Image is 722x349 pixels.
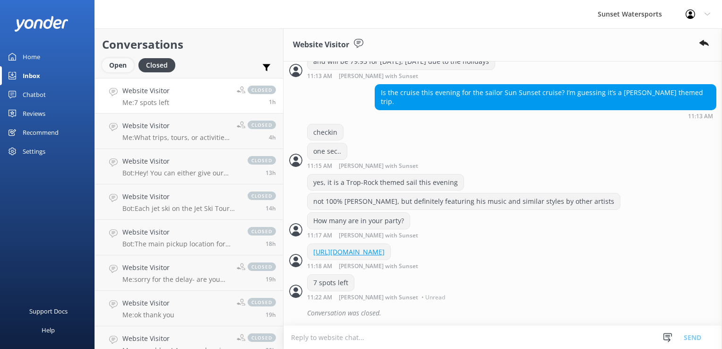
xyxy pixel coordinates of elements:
[248,333,276,342] span: closed
[339,163,418,169] span: [PERSON_NAME] with Sunset
[95,184,283,220] a: Website VisitorBot:Each jet ski on the Jet Ski Tour can carry up to 2 riders, and there's no extr...
[339,73,418,79] span: [PERSON_NAME] with Sunset
[122,133,230,142] p: Me: What trips, tours, or activities are you interested in and for what date?
[289,305,716,321] div: 2025-08-29T15:23:04.542
[313,247,385,256] a: [URL][DOMAIN_NAME]
[307,233,332,239] strong: 11:17 AM
[248,262,276,271] span: closed
[266,275,276,283] span: Aug 28 2025 04:50pm (UTC -05:00) America/Cancun
[23,123,59,142] div: Recommend
[23,142,45,161] div: Settings
[308,53,495,70] div: and will be 79.95 for [DATE], [DATE] due to the holidays
[122,156,238,166] h4: Website Visitor
[102,58,134,72] div: Open
[23,66,40,85] div: Inbox
[307,163,332,169] strong: 11:15 AM
[122,240,238,248] p: Bot: The main pickup location for golf cart rentals is [STREET_ADDRESS], which is close to the cr...
[308,124,343,140] div: checkin
[29,302,68,321] div: Support Docs
[95,113,283,149] a: Website VisitorMe:What trips, tours, or activities are you interested in and for what date?closed4h
[307,232,449,239] div: Aug 29 2025 10:17am (UTC -05:00) America/Cancun
[248,121,276,129] span: closed
[688,113,713,119] strong: 11:13 AM
[138,58,175,72] div: Closed
[95,220,283,255] a: Website VisitorBot:The main pickup location for golf cart rentals is [STREET_ADDRESS], which is c...
[42,321,55,340] div: Help
[308,143,347,159] div: one sec..
[138,60,180,70] a: Closed
[23,47,40,66] div: Home
[23,104,45,123] div: Reviews
[122,298,174,308] h4: Website Visitor
[307,262,449,270] div: Aug 29 2025 10:18am (UTC -05:00) America/Cancun
[122,227,238,237] h4: Website Visitor
[339,233,418,239] span: [PERSON_NAME] with Sunset
[95,149,283,184] a: Website VisitorBot:Hey! You can either give our office a call at [PHONE_NUMBER] or check the text...
[266,240,276,248] span: Aug 28 2025 05:14pm (UTC -05:00) America/Cancun
[266,169,276,177] span: Aug 28 2025 10:38pm (UTC -05:00) America/Cancun
[266,311,276,319] span: Aug 28 2025 04:11pm (UTC -05:00) America/Cancun
[308,193,620,209] div: not 100% [PERSON_NAME], but definitely featuring his music and similar styles by other artists
[122,121,230,131] h4: Website Visitor
[307,305,716,321] div: Conversation was closed.
[14,16,69,32] img: yonder-white-logo.png
[375,85,716,110] div: Is the cruise this evening for the sailor Sun Sunset cruise? I’m guessing it’s a [PERSON_NAME] th...
[122,169,238,177] p: Bot: Hey! You can either give our office a call at [PHONE_NUMBER] or check the text messages you ...
[421,295,445,300] span: • Unread
[339,295,418,300] span: [PERSON_NAME] with Sunset
[248,156,276,165] span: closed
[307,162,449,169] div: Aug 29 2025 10:15am (UTC -05:00) America/Cancun
[122,86,170,96] h4: Website Visitor
[307,263,332,270] strong: 11:18 AM
[95,291,283,326] a: Website VisitorMe:ok thank youclosed19h
[248,298,276,306] span: closed
[269,133,276,141] span: Aug 29 2025 07:26am (UTC -05:00) America/Cancun
[308,213,410,229] div: How many are in your party?
[307,294,447,300] div: Aug 29 2025 10:22am (UTC -05:00) America/Cancun
[293,39,349,51] h3: Website Visitor
[307,73,332,79] strong: 11:13 AM
[95,78,283,113] a: Website VisitorMe:7 spots leftclosed1h
[307,72,495,79] div: Aug 29 2025 10:13am (UTC -05:00) America/Cancun
[266,204,276,212] span: Aug 28 2025 08:59pm (UTC -05:00) America/Cancun
[307,295,332,300] strong: 11:22 AM
[122,311,174,319] p: Me: ok thank you
[248,192,276,200] span: closed
[269,98,276,106] span: Aug 29 2025 10:22am (UTC -05:00) America/Cancun
[122,275,230,284] p: Me: sorry for the delay- are you also looking at other activities like Parasail, snorkeling, or h...
[308,174,464,191] div: yes, it is a Trop-Rock themed sail this evening
[122,262,230,273] h4: Website Visitor
[248,227,276,236] span: closed
[95,255,283,291] a: Website VisitorMe:sorry for the delay- are you also looking at other activities like Parasail, sn...
[23,85,46,104] div: Chatbot
[102,60,138,70] a: Open
[375,113,716,119] div: Aug 29 2025 10:13am (UTC -05:00) America/Cancun
[122,333,230,344] h4: Website Visitor
[308,275,354,291] div: 7 spots left
[122,192,238,202] h4: Website Visitor
[122,204,238,213] p: Bot: Each jet ski on the Jet Ski Tour can carry up to 2 riders, and there's no extra charge for a...
[102,35,276,53] h2: Conversations
[122,98,170,107] p: Me: 7 spots left
[339,263,418,270] span: [PERSON_NAME] with Sunset
[248,86,276,94] span: closed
